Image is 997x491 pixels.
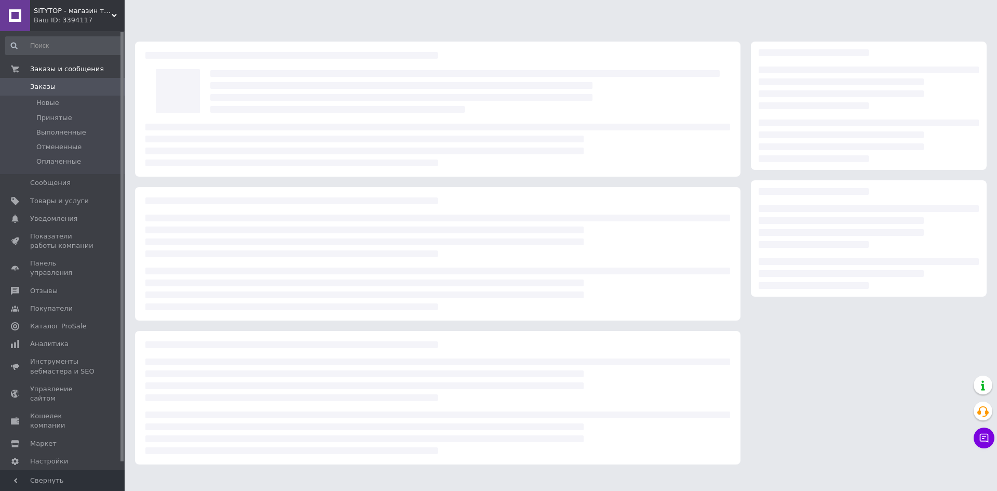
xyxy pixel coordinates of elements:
[30,439,57,448] span: Маркет
[974,428,994,448] button: Чат с покупателем
[30,412,96,430] span: Кошелек компании
[34,16,125,25] div: Ваш ID: 3394117
[30,457,68,466] span: Настройки
[34,6,112,16] span: SITYTOP - магазин товаров для всей семьи
[30,232,96,250] span: Показатели работы компании
[30,82,56,91] span: Заказы
[30,322,86,331] span: Каталог ProSale
[30,286,58,296] span: Отзывы
[36,157,81,166] span: Оплаченные
[30,214,77,223] span: Уведомления
[30,357,96,376] span: Инструменты вебмастера и SEO
[36,98,59,108] span: Новые
[36,113,72,123] span: Принятые
[30,304,73,313] span: Покупатели
[30,64,104,74] span: Заказы и сообщения
[5,36,123,55] input: Поиск
[30,259,96,277] span: Панель управления
[30,196,89,206] span: Товары и услуги
[30,339,69,349] span: Аналитика
[36,142,82,152] span: Отмененные
[36,128,86,137] span: Выполненные
[30,384,96,403] span: Управление сайтом
[30,178,71,188] span: Сообщения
